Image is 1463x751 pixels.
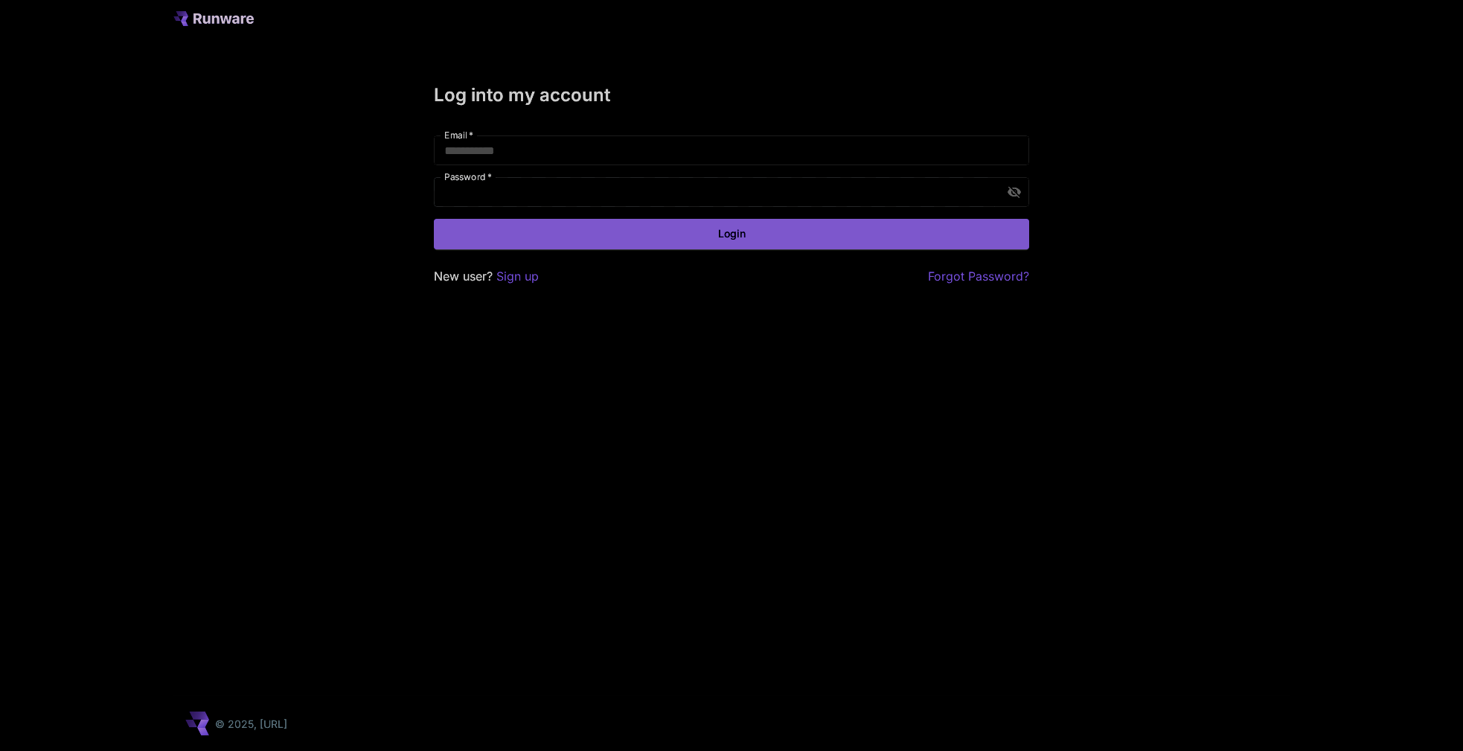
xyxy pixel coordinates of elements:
[1001,179,1028,205] button: toggle password visibility
[928,267,1029,286] button: Forgot Password?
[444,129,473,141] label: Email
[434,85,1029,106] h3: Log into my account
[215,716,287,732] p: © 2025, [URL]
[444,170,492,183] label: Password
[434,219,1029,249] button: Login
[434,267,539,286] p: New user?
[496,267,539,286] button: Sign up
